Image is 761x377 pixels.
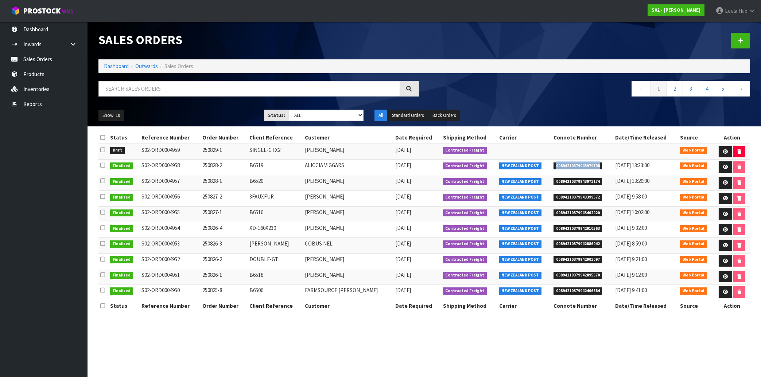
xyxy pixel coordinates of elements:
[140,175,201,191] td: S02-ORD0004957
[499,256,542,263] span: NEW ZEALAND POST
[714,132,750,144] th: Action
[554,162,602,170] span: 00894210379943979798
[443,225,487,232] span: Contracted Freight
[303,144,393,160] td: [PERSON_NAME]
[110,162,133,170] span: Finalised
[395,146,411,153] span: [DATE]
[140,160,201,175] td: S02-ORD0004958
[201,160,248,175] td: 250828-2
[615,224,647,231] span: [DATE] 9:32:00
[395,240,411,247] span: [DATE]
[303,191,393,206] td: [PERSON_NAME]
[201,144,248,160] td: 250829-1
[615,271,647,278] span: [DATE] 9:12:00
[140,144,201,160] td: S02-ORD0004959
[110,178,133,185] span: Finalised
[303,237,393,253] td: COBUS NEL
[23,6,61,16] span: ProStock
[554,178,602,185] span: 00894210379943971174
[140,191,201,206] td: S02-ORD0004956
[201,284,248,300] td: 250825-8
[395,162,411,169] span: [DATE]
[248,269,303,284] td: B6518
[443,209,487,217] span: Contracted Freight
[395,209,411,216] span: [DATE]
[443,256,487,263] span: Contracted Freight
[443,272,487,279] span: Contracted Freight
[552,300,613,312] th: Connote Number
[388,110,428,121] button: Standard Orders
[680,162,707,170] span: Web Portal
[248,144,303,160] td: SINGLE-GTX2
[140,269,201,284] td: S02-ORD0004951
[201,132,248,144] th: Order Number
[443,178,487,185] span: Contracted Freight
[680,256,707,263] span: Web Portal
[98,110,124,121] button: Show: 10
[554,194,602,201] span: 00894210379943399572
[613,132,678,144] th: Date/Time Released
[678,132,714,144] th: Source
[497,300,552,312] th: Carrier
[201,222,248,237] td: 250826-4
[443,147,487,154] span: Contracted Freight
[201,175,248,191] td: 250828-1
[393,300,441,312] th: Date Required
[680,194,707,201] span: Web Portal
[201,253,248,269] td: 250826-2
[393,132,441,144] th: Date Required
[395,256,411,263] span: [DATE]
[110,147,125,154] span: Draft
[201,300,248,312] th: Order Number
[499,162,542,170] span: NEW ZEALAND POST
[140,284,201,300] td: S02-ORD0004950
[110,225,133,232] span: Finalised
[140,206,201,222] td: S02-ORD0004955
[615,209,649,216] span: [DATE] 10:02:00
[715,81,731,97] a: 5
[248,284,303,300] td: B6506
[680,209,707,217] span: Web Portal
[499,209,542,217] span: NEW ZEALAND POST
[443,287,487,295] span: Contracted Freight
[164,63,193,70] span: Sales Orders
[140,300,201,312] th: Reference Number
[680,147,707,154] span: Web Portal
[62,8,73,15] small: WMS
[140,253,201,269] td: S02-ORD0004952
[110,272,133,279] span: Finalised
[201,269,248,284] td: 250826-1
[268,112,285,118] strong: Status:
[303,300,393,312] th: Customer
[499,272,542,279] span: NEW ZEALAND POST
[443,240,487,248] span: Contracted Freight
[680,272,707,279] span: Web Portal
[303,269,393,284] td: [PERSON_NAME]
[140,222,201,237] td: S02-ORD0004954
[395,224,411,231] span: [DATE]
[443,194,487,201] span: Contracted Freight
[680,240,707,248] span: Web Portal
[248,253,303,269] td: DOUBLE-GT
[667,81,683,97] a: 2
[615,193,647,200] span: [DATE] 9:58:00
[110,194,133,201] span: Finalised
[552,132,613,144] th: Connote Number
[738,7,748,14] span: Hao
[499,178,542,185] span: NEW ZEALAND POST
[110,256,133,263] span: Finalised
[699,81,715,97] a: 4
[395,193,411,200] span: [DATE]
[201,237,248,253] td: 250826-3
[680,225,707,232] span: Web Portal
[499,240,542,248] span: NEW ZEALAND POST
[11,6,20,15] img: cube-alt.png
[554,209,602,217] span: 00894210379943402920
[98,81,400,97] input: Search sales orders
[248,222,303,237] td: XD-160X230
[98,33,419,47] h1: Sales Orders
[110,209,133,217] span: Finalised
[441,300,497,312] th: Shipping Method
[248,175,303,191] td: B6520
[652,7,700,13] strong: S02 - [PERSON_NAME]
